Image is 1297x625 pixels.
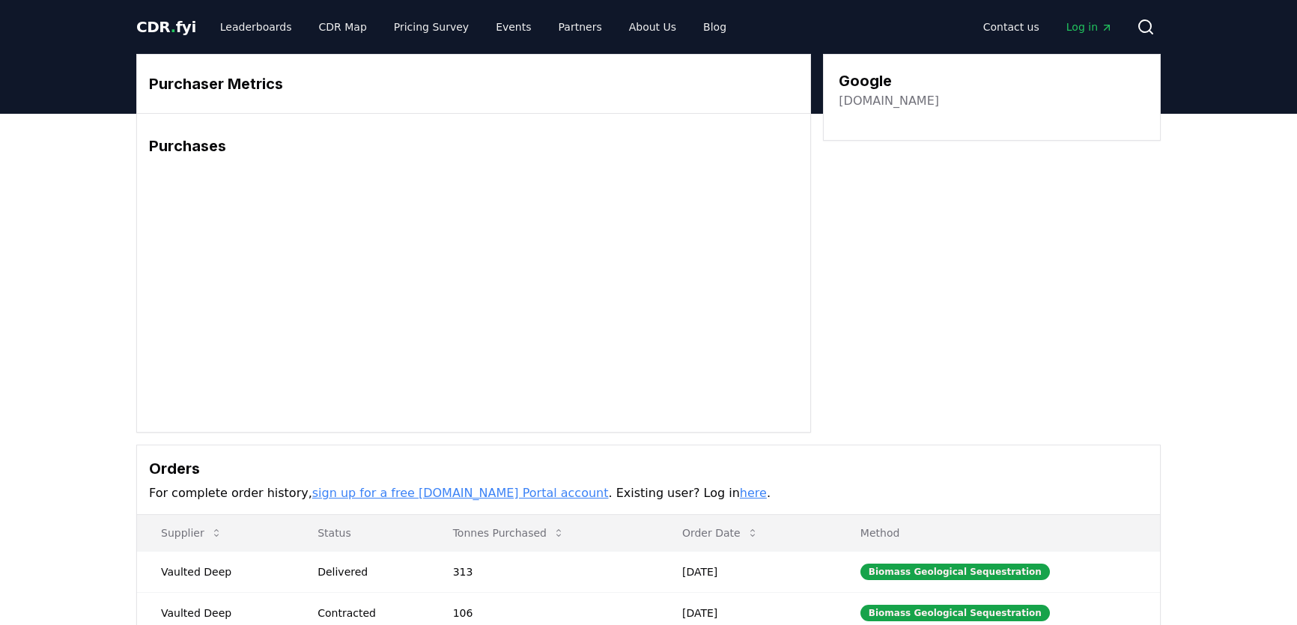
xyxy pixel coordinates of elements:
span: Log in [1066,19,1113,34]
a: CDR.fyi [136,16,196,37]
a: Leaderboards [208,13,304,40]
a: Contact us [971,13,1051,40]
p: For complete order history, . Existing user? Log in . [149,484,1148,502]
a: Partners [547,13,614,40]
h3: Google [839,70,939,92]
a: here [740,486,767,500]
h3: Purchases [149,135,798,157]
button: Supplier [149,518,234,548]
h3: Orders [149,457,1148,480]
a: Events [484,13,543,40]
p: Status [306,525,417,540]
p: Method [848,525,1148,540]
span: CDR fyi [136,18,196,36]
a: Blog [691,13,738,40]
nav: Main [971,13,1125,40]
td: [DATE] [658,551,836,592]
div: Delivered [318,564,417,579]
a: Log in [1054,13,1125,40]
button: Order Date [670,518,771,548]
td: Vaulted Deep [137,551,294,592]
td: 313 [429,551,658,592]
a: CDR Map [307,13,379,40]
a: sign up for a free [DOMAIN_NAME] Portal account [312,486,609,500]
a: Pricing Survey [382,13,481,40]
h3: Purchaser Metrics [149,73,798,95]
button: Tonnes Purchased [441,518,577,548]
nav: Main [208,13,738,40]
div: Biomass Geological Sequestration [860,564,1050,580]
a: About Us [617,13,688,40]
div: Biomass Geological Sequestration [860,605,1050,621]
a: [DOMAIN_NAME] [839,92,939,110]
span: . [171,18,176,36]
div: Contracted [318,606,417,621]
